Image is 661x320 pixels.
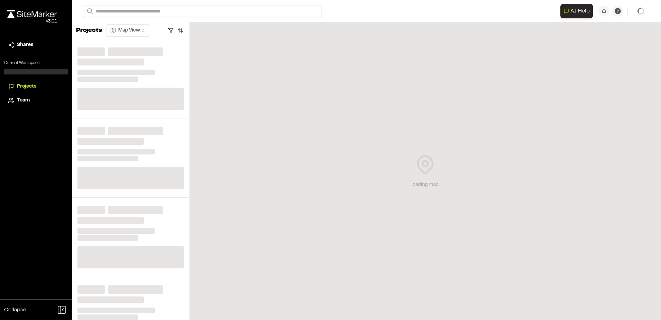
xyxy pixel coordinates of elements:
[76,26,102,35] p: Projects
[570,7,590,15] span: AI Help
[7,10,57,18] img: rebrand.png
[8,41,64,49] a: Shares
[17,41,33,49] span: Shares
[560,4,593,18] button: Open AI Assistant
[83,6,95,17] button: Search
[8,83,64,90] a: Projects
[17,83,36,90] span: Projects
[7,18,57,25] div: Oh geez...please don't...
[17,97,30,104] span: Team
[4,306,26,314] span: Collapse
[560,4,596,18] div: Open AI Assistant
[8,97,64,104] a: Team
[410,181,440,189] div: Loading map...
[4,60,68,66] p: Current Workspace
